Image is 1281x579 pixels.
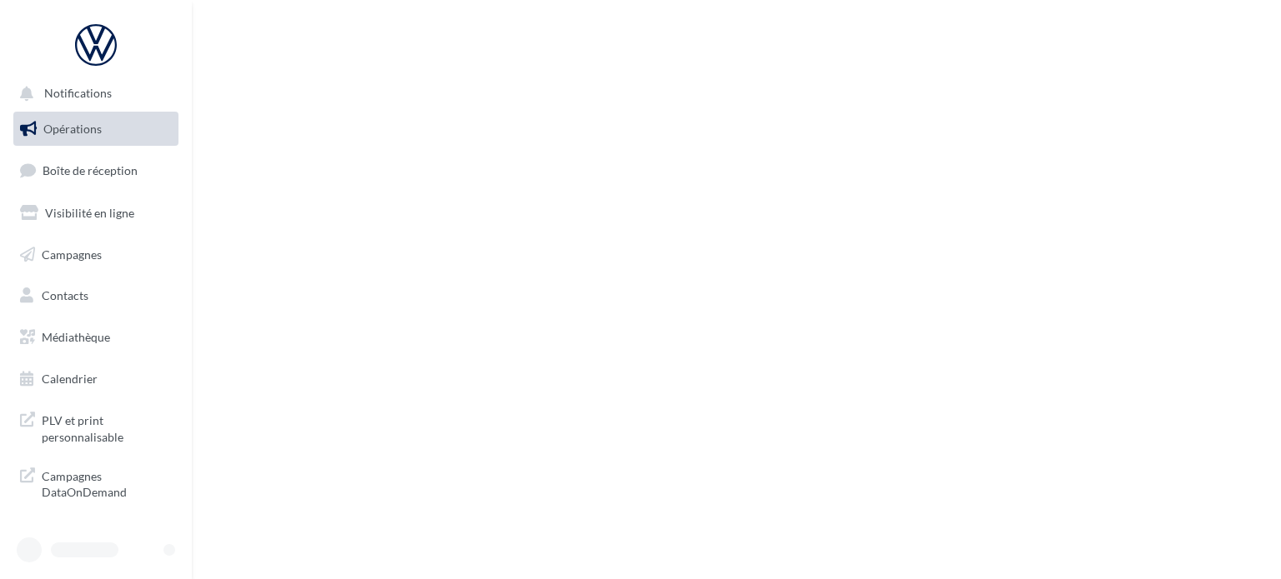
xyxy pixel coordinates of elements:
a: Campagnes DataOnDemand [10,458,182,507]
span: Calendrier [42,372,98,386]
span: Médiathèque [42,330,110,344]
span: Opérations [43,122,102,136]
span: Campagnes DataOnDemand [42,465,172,501]
span: Notifications [44,87,112,101]
a: Boîte de réception [10,152,182,188]
span: Boîte de réception [43,163,138,177]
span: Campagnes [42,247,102,261]
a: Calendrier [10,362,182,397]
a: Campagnes [10,237,182,272]
a: Contacts [10,278,182,313]
a: Médiathèque [10,320,182,355]
a: PLV et print personnalisable [10,402,182,452]
a: Visibilité en ligne [10,196,182,231]
a: Opérations [10,112,182,147]
span: Visibilité en ligne [45,206,134,220]
span: PLV et print personnalisable [42,409,172,445]
span: Contacts [42,288,88,302]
